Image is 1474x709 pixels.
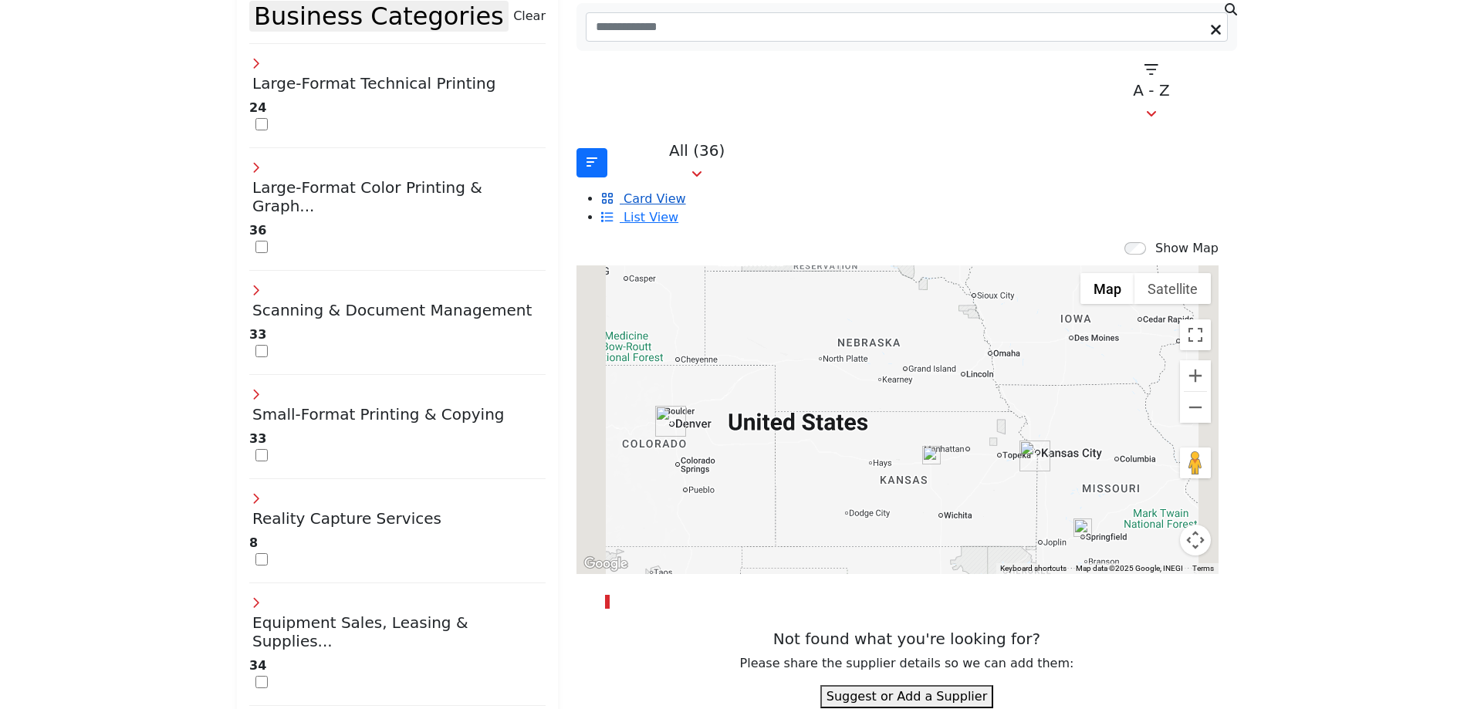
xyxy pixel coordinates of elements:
[601,191,686,206] a: View Card
[1155,239,1219,258] label: Show Map
[249,535,258,550] b: 8
[1180,525,1211,555] button: Map camera controls
[255,676,268,688] input: Select Equipment Sales, Leasing & Supplies checkbox
[249,327,266,342] b: 33
[249,326,546,344] div: 33 Results For Scanning & Document Management
[1180,319,1211,350] button: Toggle fullscreen view
[580,554,631,574] a: Open this area in Google Maps (opens a new window)
[621,141,772,160] p: All (36)
[601,208,1237,227] li: List View
[249,431,266,446] b: 33
[249,534,546,552] div: 8 Results For Reality Capture Services
[1192,564,1214,572] a: Terms (opens in new tab)
[601,210,678,225] a: View List
[255,241,268,253] input: Select Large-Format Color Printing & Graphics checkbox
[922,446,941,464] div: Salina Blueprint & Micrographic Systems (HQ)
[249,99,546,117] div: 24 Results For Large-Format Technical Printing
[1066,57,1237,130] button: A - Z
[252,405,546,424] h4: Small-Format Printing & Copying: Professional printing for black and white and color document pri...
[827,689,987,704] span: Suggest or Add a Supplier
[252,178,546,215] h4: Large-Format Color Printing & Graphics: Banners, posters, vehicle wraps, and presentation graphics.
[249,221,546,240] div: 36 Results For Large-Format Color Printing & Graphics
[1000,563,1067,574] button: Keyboard shortcuts
[611,136,783,190] button: All (36)
[513,7,546,25] buton: Clear
[249,100,266,115] b: 24
[655,406,686,437] div: Cluster of 3 locations (1 HQ, 2 Branches) Click to view companies
[249,430,546,448] div: 33 Results For Small-Format Printing & Copying
[624,210,678,225] span: List View
[1080,273,1134,304] button: Show street map
[255,553,268,566] input: Select Reality Capture Services checkbox
[255,449,268,461] input: Select Small-Format Printing & Copying checkbox
[249,658,266,673] b: 34
[576,148,607,177] button: Filter categories
[1180,360,1211,391] button: Zoom in
[580,554,631,574] img: Google
[249,223,266,238] b: 36
[249,1,509,32] button: Business Categories
[586,12,1228,42] input: Search Keyword
[624,191,685,206] span: Card View
[740,656,1074,670] span: Please share the supplier details so we can add them:
[601,190,1237,208] li: Card View
[1076,81,1227,100] p: A - Z
[252,74,546,93] h4: Large-Format Technical Printing: High-quality printing for blueprints, construction and architect...
[1134,273,1211,304] button: Show satellite imagery
[249,657,546,675] div: 34 Results For Equipment Sales, Leasing & Supplies
[1076,564,1183,572] span: Map data ©2025 Google, INEGI
[252,613,546,650] h4: Equipment Sales, Leasing & Supplies: Equipment sales, leasing, service, and resale of plotters, s...
[254,2,504,31] h3: Business Categories
[1019,441,1050,471] div: Cluster of 2 locations (1 HQ, 1 Branches) Click to view companies
[252,301,546,319] h4: Scanning & Document Management: Digital conversion, archiving, indexing, secure storage, and stre...
[820,685,993,708] button: Suggest or Add a Supplier
[1180,392,1211,423] button: Zoom out
[1073,518,1092,537] div: Springfield Blueprint (HQ)
[1180,447,1211,478] button: Drag Pegman onto the map to open Street View
[252,509,546,528] h4: Reality Capture Services: Laser scanning, BIM modeling, photogrammetry, 3D scanning, and other ad...
[255,345,268,357] input: Select Scanning & Document Management checkbox
[255,118,268,130] input: Select Large-Format Technical Printing checkbox
[576,630,1237,648] h3: Not found what you're looking for?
